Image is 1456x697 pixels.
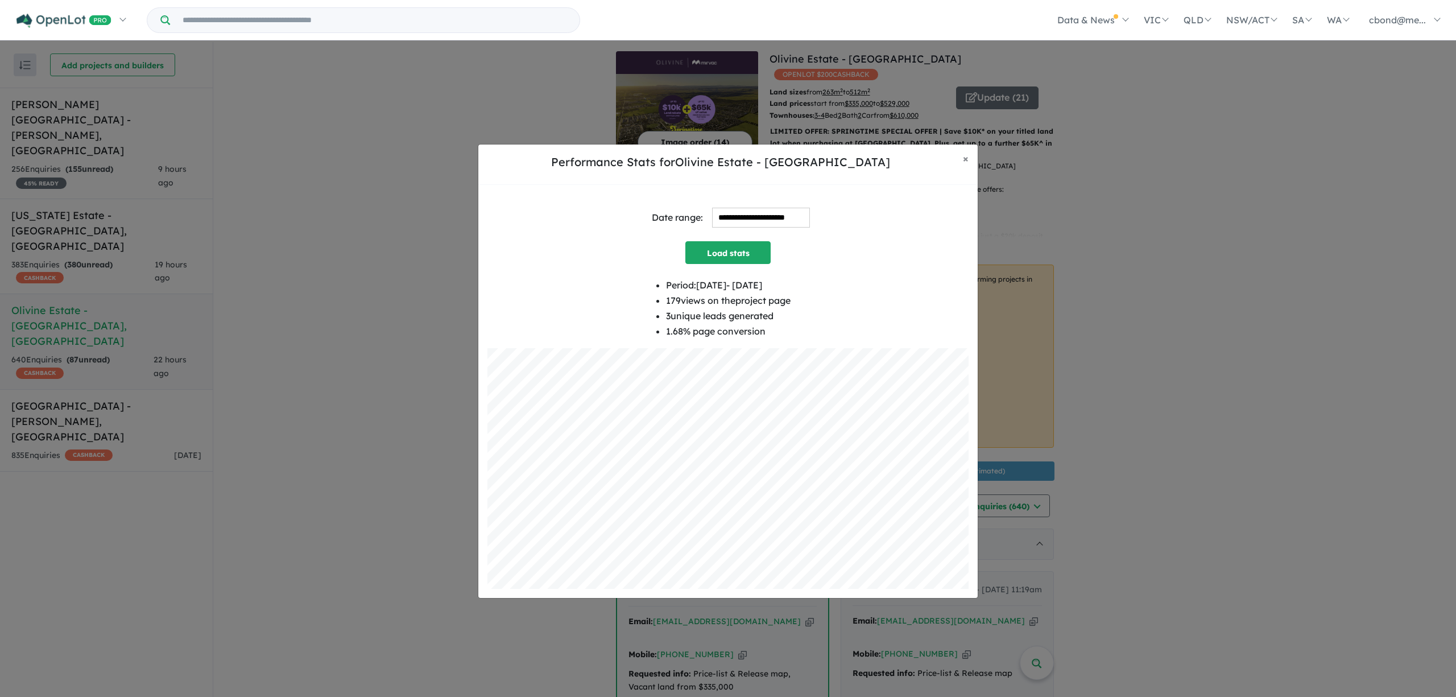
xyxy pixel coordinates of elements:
[172,8,577,32] input: Try estate name, suburb, builder or developer
[685,241,771,264] button: Load stats
[652,210,703,225] div: Date range:
[666,324,791,339] li: 1.68 % page conversion
[666,293,791,308] li: 179 views on the project page
[666,278,791,293] li: Period: [DATE] - [DATE]
[1369,14,1426,26] span: cbond@me...
[16,14,111,28] img: Openlot PRO Logo White
[963,152,969,165] span: ×
[487,154,954,171] h5: Performance Stats for Olivine Estate - [GEOGRAPHIC_DATA]
[666,308,791,324] li: 3 unique leads generated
